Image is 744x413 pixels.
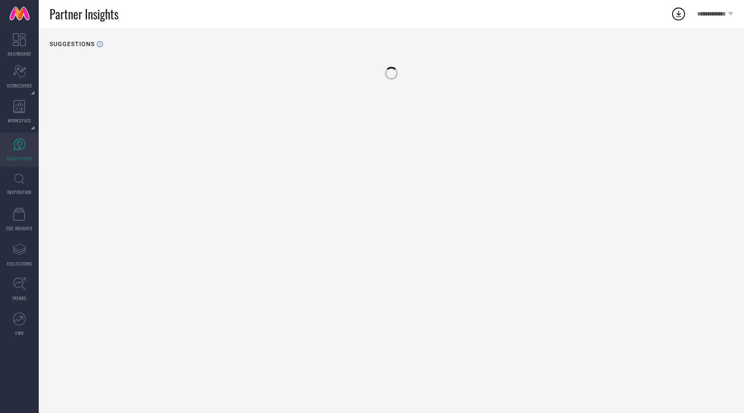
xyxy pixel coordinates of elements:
[50,5,118,23] span: Partner Insights
[15,330,24,336] span: FWD
[6,225,33,232] span: CDC INSIGHTS
[671,6,686,22] div: Open download list
[12,295,27,301] span: TRENDS
[6,155,33,162] span: SUGGESTIONS
[7,82,32,89] span: SCORECARDS
[8,117,31,124] span: WORKSPACE
[8,50,31,57] span: DASHBOARD
[7,260,32,267] span: COLLECTIONS
[50,41,95,47] h1: SUGGESTIONS
[7,189,31,195] span: INSPIRATION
